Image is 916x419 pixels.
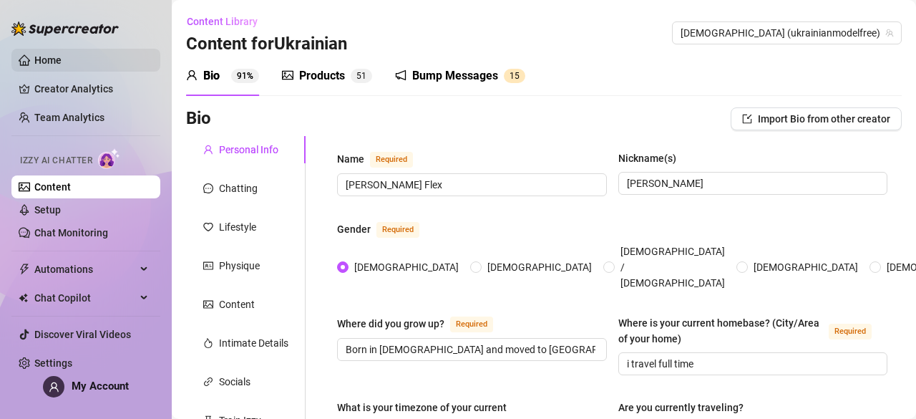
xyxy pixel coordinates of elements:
span: 1 [361,71,366,81]
div: Physique [219,258,260,274]
div: Lifestyle [219,219,256,235]
span: user [49,382,59,392]
span: thunderbolt [19,264,30,275]
a: Team Analytics [34,112,104,123]
div: Intimate Details [219,335,288,351]
span: Required [450,317,493,332]
a: Chat Monitoring [34,227,108,239]
span: Required [829,324,872,339]
span: Content Library [187,16,258,27]
span: [DEMOGRAPHIC_DATA] [349,259,464,275]
img: logo-BBDzfeDw.svg [11,21,119,36]
span: [DEMOGRAPHIC_DATA] / [DEMOGRAPHIC_DATA] [615,244,731,291]
span: [DEMOGRAPHIC_DATA] [748,259,864,275]
span: picture [282,69,293,81]
span: picture [203,299,213,309]
span: Automations [34,258,136,281]
div: Where is your current homebase? (City/Area of your home) [618,315,824,347]
div: Where did you grow up? [337,316,444,332]
span: 5 [515,71,520,81]
img: AI Chatter [98,148,120,169]
a: Settings [34,357,72,369]
input: Where is your current homebase? (City/Area of your home) [627,356,877,372]
span: Izzy AI Chatter [20,154,92,168]
label: Name [337,150,429,168]
sup: 15 [504,69,525,83]
div: Personal Info [219,142,278,158]
div: Bump Messages [412,67,498,85]
span: 5 [356,71,361,81]
button: Import Bio from other creator [731,107,902,130]
span: Required [370,152,413,168]
span: user [186,69,198,81]
span: idcard [203,261,213,271]
span: import [742,114,752,124]
span: Chat Copilot [34,286,136,309]
input: Nickname(s) [627,175,877,191]
img: Chat Copilot [19,293,28,303]
div: Bio [203,67,220,85]
a: Setup [34,204,61,216]
div: Socials [219,374,250,390]
span: message [203,183,213,193]
label: Gender [337,221,435,238]
span: Required [376,222,419,238]
span: link [203,377,213,387]
button: Content Library [186,10,269,33]
a: Creator Analytics [34,77,149,100]
span: heart [203,222,213,232]
span: notification [395,69,406,81]
div: Nickname(s) [618,150,676,166]
span: fire [203,338,213,348]
a: Content [34,181,71,193]
h3: Bio [186,107,211,130]
div: Gender [337,221,371,237]
label: Nickname(s) [618,150,686,166]
sup: 91% [231,69,259,83]
div: Content [219,297,255,312]
span: Ukrainian (ukrainianmodelfree) [681,22,893,44]
a: Discover Viral Videos [34,329,131,340]
span: [DEMOGRAPHIC_DATA] [482,259,598,275]
span: user [203,145,213,155]
span: team [885,29,894,37]
label: Where is your current homebase? (City/Area of your home) [618,315,888,347]
input: Where did you grow up? [346,342,595,357]
span: 1 [510,71,515,81]
div: Products [299,67,345,85]
sup: 51 [351,69,372,83]
span: My Account [72,380,129,392]
input: Name [346,177,595,193]
span: Import Bio from other creator [758,113,890,125]
div: Chatting [219,180,258,196]
label: Where did you grow up? [337,315,509,332]
h3: Content for Ukrainian [186,33,347,56]
div: Name [337,151,364,167]
a: Home [34,54,62,66]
